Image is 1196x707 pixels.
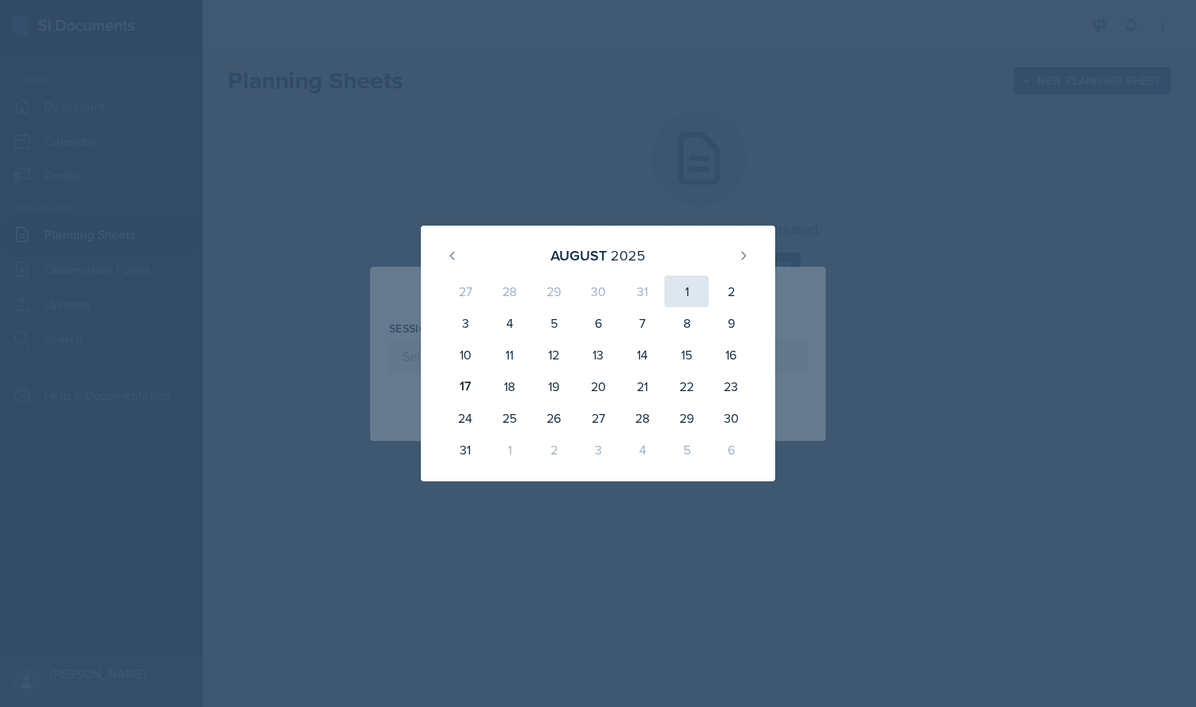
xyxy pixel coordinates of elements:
[709,371,753,402] div: 23
[576,307,620,339] div: 6
[709,434,753,466] div: 6
[551,245,607,266] div: August
[664,276,709,307] div: 1
[532,307,576,339] div: 5
[664,434,709,466] div: 5
[664,371,709,402] div: 22
[487,339,532,371] div: 11
[443,371,487,402] div: 17
[443,307,487,339] div: 3
[487,307,532,339] div: 4
[709,276,753,307] div: 2
[576,402,620,434] div: 27
[620,339,664,371] div: 14
[611,245,645,266] div: 2025
[576,371,620,402] div: 20
[664,339,709,371] div: 15
[620,371,664,402] div: 21
[709,402,753,434] div: 30
[709,307,753,339] div: 9
[532,402,576,434] div: 26
[487,402,532,434] div: 25
[532,276,576,307] div: 29
[620,307,664,339] div: 7
[532,339,576,371] div: 12
[487,276,532,307] div: 28
[620,402,664,434] div: 28
[576,339,620,371] div: 13
[709,339,753,371] div: 16
[487,434,532,466] div: 1
[443,276,487,307] div: 27
[487,371,532,402] div: 18
[532,434,576,466] div: 2
[576,276,620,307] div: 30
[664,307,709,339] div: 8
[532,371,576,402] div: 19
[443,339,487,371] div: 10
[443,402,487,434] div: 24
[664,402,709,434] div: 29
[620,434,664,466] div: 4
[576,434,620,466] div: 3
[443,434,487,466] div: 31
[620,276,664,307] div: 31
